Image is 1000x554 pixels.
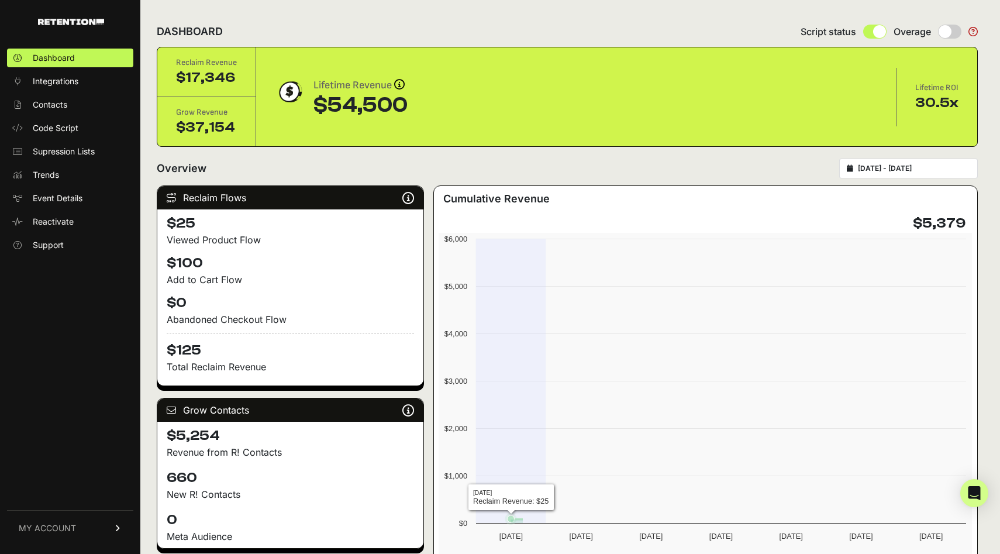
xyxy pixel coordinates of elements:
a: Dashboard [7,49,133,67]
p: New R! Contacts [167,487,414,501]
img: dollar-coin-05c43ed7efb7bc0c12610022525b4bbbb207c7efeef5aecc26f025e68dcafac9.png [275,77,304,106]
text: [DATE] [570,532,593,541]
h4: $100 [167,254,414,273]
h4: $5,379 [913,214,965,233]
div: Lifetime ROI [915,82,958,94]
div: Meta Audience [167,529,414,543]
span: MY ACCOUNT [19,522,76,534]
a: Event Details [7,189,133,208]
text: $2,000 [444,424,467,433]
img: Retention.com [38,19,104,25]
div: Grow Contacts [157,398,423,422]
div: Open Intercom Messenger [960,479,988,507]
div: Grow Revenue [176,106,237,118]
p: Revenue from R! Contacts [167,445,414,459]
span: Supression Lists [33,146,95,157]
div: Lifetime Revenue [313,77,408,94]
text: $6,000 [444,235,467,243]
span: Script status [801,25,856,39]
div: Abandoned Checkout Flow [167,312,414,326]
a: Trends [7,166,133,184]
h4: 660 [167,469,414,487]
div: $37,154 [176,118,237,137]
span: Reactivate [33,216,74,228]
a: MY ACCOUNT [7,510,133,546]
a: Integrations [7,72,133,91]
text: $5,000 [444,282,467,291]
a: Supression Lists [7,142,133,161]
p: Total Reclaim Revenue [167,360,414,374]
div: Viewed Product Flow [167,233,414,247]
text: $0 [459,519,467,528]
div: $54,500 [313,94,408,117]
h4: $5,254 [167,426,414,445]
h3: Cumulative Revenue [443,191,550,207]
h2: DASHBOARD [157,23,223,40]
text: [DATE] [499,532,523,541]
h4: $0 [167,294,414,312]
a: Contacts [7,95,133,114]
text: [DATE] [639,532,663,541]
text: [DATE] [780,532,803,541]
h4: $25 [167,214,414,233]
div: $17,346 [176,68,237,87]
span: Event Details [33,192,82,204]
span: Contacts [33,99,67,111]
div: Add to Cart Flow [167,273,414,287]
text: [DATE] [850,532,873,541]
a: Reactivate [7,212,133,231]
span: Integrations [33,75,78,87]
span: Dashboard [33,52,75,64]
text: [DATE] [709,532,733,541]
text: $3,000 [444,377,467,386]
h2: Overview [157,160,206,177]
text: $4,000 [444,329,467,338]
a: Code Script [7,119,133,137]
div: 30.5x [915,94,958,112]
div: Reclaim Revenue [176,57,237,68]
h4: $125 [167,333,414,360]
div: Reclaim Flows [157,186,423,209]
span: Support [33,239,64,251]
span: Code Script [33,122,78,134]
span: Overage [894,25,931,39]
a: Support [7,236,133,254]
text: $1,000 [444,472,467,480]
text: [DATE] [919,532,943,541]
h4: 0 [167,511,414,529]
span: Trends [33,169,59,181]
